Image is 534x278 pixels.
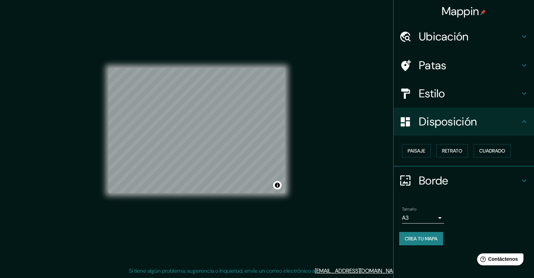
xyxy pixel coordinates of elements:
img: pin-icon.png [480,9,486,15]
font: Estilo [419,86,445,101]
iframe: Lanzador de widgets de ayuda [472,251,526,270]
font: Paisaje [408,148,425,154]
font: Mappin [442,4,479,19]
div: Estilo [394,79,534,108]
button: Paisaje [402,144,431,157]
font: Borde [419,173,448,188]
button: Cuadrado [474,144,511,157]
a: [EMAIL_ADDRESS][DOMAIN_NAME] [315,267,402,274]
font: Crea tu mapa [405,235,437,242]
font: Patas [419,58,447,73]
button: Activar o desactivar atribución [273,181,282,189]
div: Borde [394,167,534,195]
canvas: Mapa [108,68,285,193]
font: Retrato [442,148,462,154]
font: Tamaño [402,206,416,212]
font: A3 [402,214,409,221]
div: Disposición [394,108,534,136]
font: Disposición [419,114,477,129]
div: Patas [394,51,534,79]
font: Si tiene algún problema, sugerencia o inquietud, envíe un correo electrónico a [129,267,315,274]
font: Cuadrado [479,148,505,154]
button: Crea tu mapa [399,232,443,245]
div: A3 [402,212,444,224]
div: Ubicación [394,22,534,51]
button: Retrato [436,144,468,157]
font: Ubicación [419,29,469,44]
